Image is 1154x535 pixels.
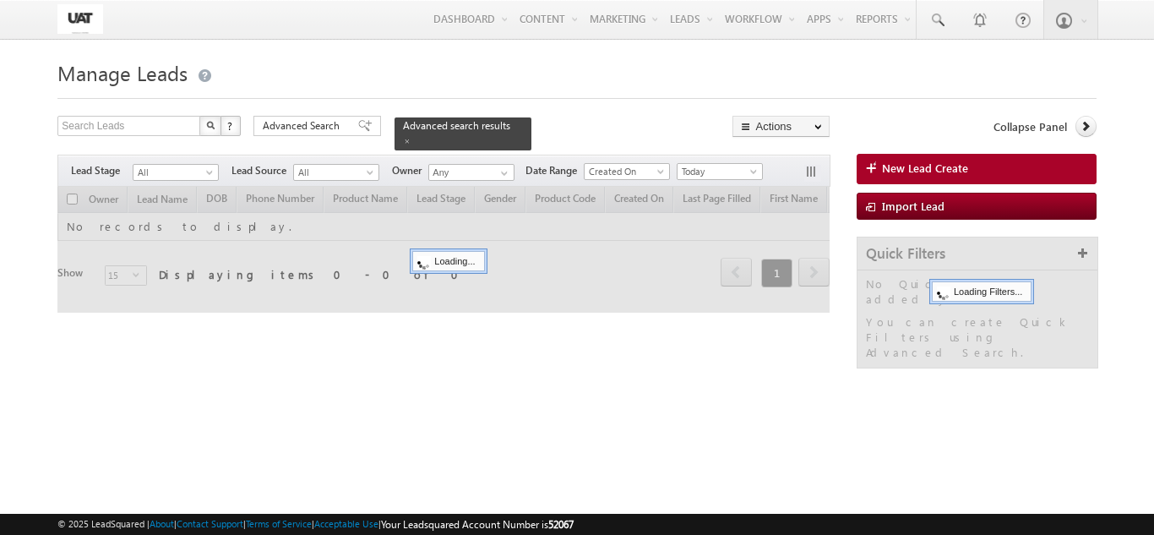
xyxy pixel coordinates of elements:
[314,518,378,529] a: Acceptable Use
[150,518,174,529] a: About
[857,154,1097,184] a: New Lead Create
[57,516,574,532] span: © 2025 LeadSquared | | | | |
[231,163,293,178] span: Lead Source
[57,4,103,34] img: Custom Logo
[403,119,510,132] span: Advanced search results
[227,118,235,133] span: ?
[882,161,968,176] span: New Lead Create
[293,164,379,181] a: All
[392,163,428,178] span: Owner
[585,164,665,179] span: Created On
[381,518,574,531] span: Your Leadsquared Account Number is
[677,163,763,180] a: Today
[732,116,830,137] button: Actions
[932,281,1032,302] div: Loading Filters...
[263,118,345,134] span: Advanced Search
[71,163,133,178] span: Lead Stage
[882,199,944,213] span: Import Lead
[428,164,514,181] input: Type to Search
[492,165,513,182] a: Show All Items
[412,251,484,271] div: Loading...
[133,164,219,181] a: All
[206,121,215,129] img: Search
[177,518,243,529] a: Contact Support
[525,163,584,178] span: Date Range
[294,165,374,180] span: All
[678,164,758,179] span: Today
[993,119,1067,134] span: Collapse Panel
[548,518,574,531] span: 52067
[57,59,188,86] span: Manage Leads
[584,163,670,180] a: Created On
[246,518,312,529] a: Terms of Service
[133,165,214,180] span: All
[220,116,241,136] button: ?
